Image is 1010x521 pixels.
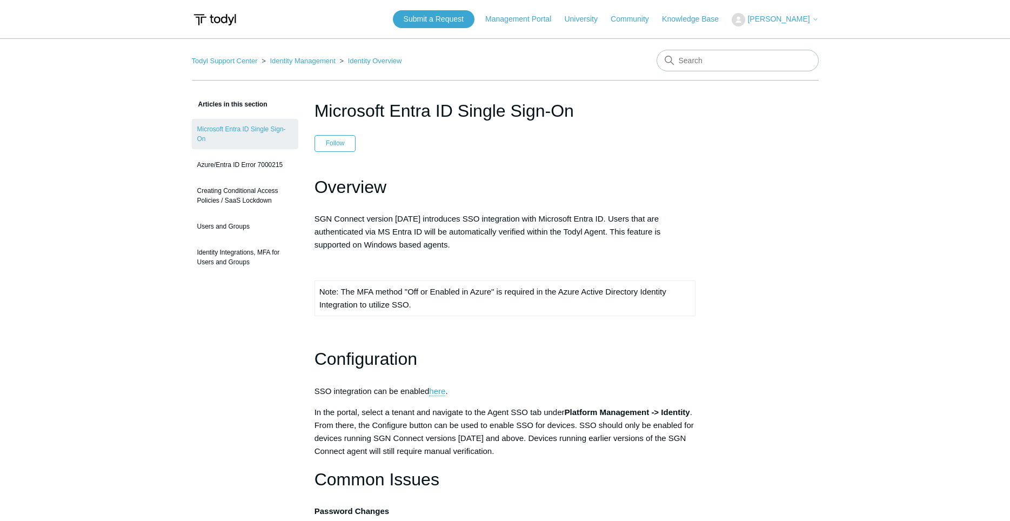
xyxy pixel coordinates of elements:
[192,155,298,175] a: Azure/Entra ID Error 7000215
[348,57,402,65] a: Identity Overview
[315,466,696,493] h1: Common Issues
[192,101,267,108] span: Articles in this section
[270,57,335,65] a: Identity Management
[565,408,690,417] strong: Platform Management -> Identity
[192,119,298,149] a: Microsoft Entra ID Single Sign-On
[315,385,696,398] p: SSO integration can be enabled .
[315,212,696,251] p: SGN Connect version [DATE] introduces SSO integration with Microsoft Entra ID. Users that are aut...
[662,14,730,25] a: Knowledge Base
[192,10,238,30] img: Todyl Support Center Help Center home page
[192,57,260,65] li: Todyl Support Center
[485,14,562,25] a: Management Portal
[747,15,810,23] span: [PERSON_NAME]
[192,181,298,211] a: Creating Conditional Access Policies / SaaS Lockdown
[192,57,258,65] a: Todyl Support Center
[259,57,337,65] li: Identity Management
[315,135,356,151] button: Follow Article
[564,14,608,25] a: University
[429,386,445,396] a: here
[315,406,696,458] p: In the portal, select a tenant and navigate to the Agent SSO tab under . From there, the Configur...
[338,57,402,65] li: Identity Overview
[315,345,696,373] h1: Configuration
[611,14,660,25] a: Community
[657,50,819,71] input: Search
[192,216,298,237] a: Users and Groups
[315,173,696,201] h1: Overview
[192,242,298,272] a: Identity Integrations, MFA for Users and Groups
[315,506,389,516] strong: Password Changes
[393,10,474,28] a: Submit a Request
[315,98,696,124] h1: Microsoft Entra ID Single Sign-On
[732,13,818,26] button: [PERSON_NAME]
[315,281,695,316] td: Note: The MFA method "Off or Enabled in Azure" is required in the Azure Active Directory Identity...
